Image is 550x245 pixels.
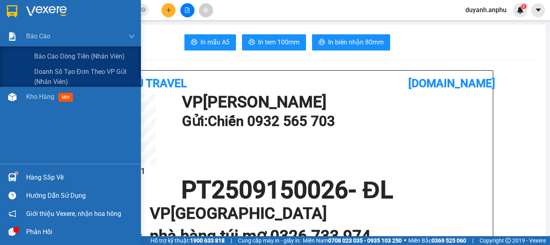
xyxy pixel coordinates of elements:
[161,3,176,17] button: plus
[102,77,187,90] b: An Phú Travel
[8,228,16,236] span: message
[472,236,473,245] span: |
[303,236,402,245] span: Miền Nam
[151,236,225,245] span: Hỗ trợ kỹ thuật:
[201,37,230,47] span: In mẫu A5
[166,7,172,13] span: plus
[8,173,17,182] img: warehouse-icon
[328,37,384,47] span: In biên nhận 80mm
[26,190,135,202] div: Hướng dẫn sử dụng
[408,236,466,245] span: Miền Bắc
[191,39,197,46] span: printer
[535,6,542,14] span: caret-down
[184,34,236,50] button: printerIn mẫu A5
[404,239,406,242] span: ⚪️
[318,39,325,46] span: printer
[459,5,513,15] span: duyanh.anphu
[150,202,473,225] h1: VP [GEOGRAPHIC_DATA]
[242,34,306,50] button: printerIn tem 100mm
[182,110,485,132] h1: Gửi: Chiến 0932 565 703
[522,4,525,9] span: 1
[26,93,54,101] span: Kho hàng
[182,94,485,110] h1: VP [PERSON_NAME]
[8,192,16,199] span: question-circle
[432,237,466,244] strong: 0369 525 060
[58,93,73,102] span: mới
[190,237,225,244] strong: 1900 633 818
[7,5,17,17] img: logo-vxr
[26,226,135,238] div: Phản hồi
[517,6,524,14] img: icon-new-feature
[312,34,390,50] button: printerIn biên nhận 80mm
[248,39,255,46] span: printer
[8,93,17,101] img: warehouse-icon
[199,3,213,17] button: aim
[15,172,18,174] sup: 1
[203,7,209,13] span: aim
[238,236,301,245] span: Cung cấp máy in - giấy in:
[8,32,17,41] img: solution-icon
[128,33,135,40] span: down
[258,37,300,47] span: In tem 100mm
[505,238,511,243] span: copyright
[141,6,146,14] span: close-circle
[408,77,495,90] b: [DOMAIN_NAME]
[184,7,190,13] span: file-add
[328,237,402,244] strong: 0708 023 035 - 0935 103 250
[521,4,527,9] sup: 1
[141,7,146,12] span: close-circle
[531,3,545,17] button: caret-down
[8,210,16,218] span: notification
[26,31,50,41] span: Báo cáo
[26,209,121,219] span: Giới thiệu Vexere, nhận hoa hồng
[85,178,489,202] h1: PT2509150026 - ĐL
[180,3,194,17] button: file-add
[26,172,135,184] div: Hàng sắp về
[231,236,232,245] span: |
[34,51,125,61] span: Báo cáo dòng tiền (nhân viên)
[34,67,135,87] span: Doanh số tạo đơn theo VP gửi (nhân viên)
